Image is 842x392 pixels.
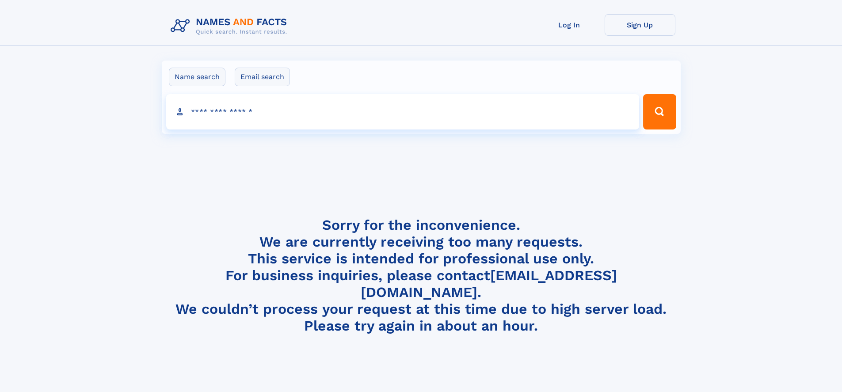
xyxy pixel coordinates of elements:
[534,14,605,36] a: Log In
[167,14,294,38] img: Logo Names and Facts
[605,14,675,36] a: Sign Up
[643,94,676,129] button: Search Button
[167,217,675,335] h4: Sorry for the inconvenience. We are currently receiving too many requests. This service is intend...
[166,94,640,129] input: search input
[235,68,290,86] label: Email search
[169,68,225,86] label: Name search
[361,267,617,301] a: [EMAIL_ADDRESS][DOMAIN_NAME]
